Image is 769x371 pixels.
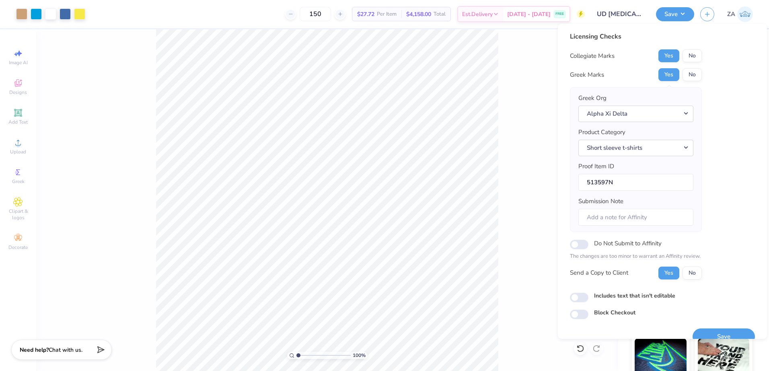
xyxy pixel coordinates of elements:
span: $27.72 [357,10,374,18]
span: 100 % [353,352,366,359]
button: Yes [658,49,679,62]
button: Yes [658,267,679,279]
input: Add a note for Affinity [578,209,693,226]
span: Upload [10,149,26,155]
button: No [683,68,702,81]
button: No [683,49,702,62]
img: Zuriel Alaba [737,6,753,22]
span: [DATE] - [DATE] [507,10,551,18]
span: Total [434,10,446,18]
input: – – [300,7,331,21]
button: Alpha Xi Delta [578,106,693,122]
span: Chat with us. [49,346,82,354]
p: The changes are too minor to warrant an Affinity review. [570,253,702,261]
span: Clipart & logos [4,208,32,221]
label: Submission Note [578,197,623,206]
strong: Need help? [20,346,49,354]
div: Send a Copy to Client [570,268,628,277]
span: Greek [12,178,25,185]
span: FREE [555,11,564,17]
a: ZA [727,6,753,22]
label: Includes text that isn't editable [594,291,675,300]
button: No [683,267,702,279]
button: Save [693,328,755,345]
span: $4,158.00 [406,10,431,18]
button: Short sleeve t-shirts [578,140,693,156]
div: Greek Marks [570,70,604,79]
span: Image AI [9,59,28,66]
span: Add Text [8,119,28,125]
button: Save [656,7,694,21]
span: Decorate [8,244,28,251]
label: Proof Item ID [578,162,614,171]
span: ZA [727,10,735,19]
input: Untitled Design [591,6,650,22]
div: Licensing Checks [570,32,702,41]
button: Yes [658,68,679,81]
span: Per Item [377,10,397,18]
span: Designs [9,89,27,96]
span: Est. Delivery [462,10,493,18]
label: Product Category [578,128,625,137]
label: Block Checkout [594,308,635,317]
label: Greek Org [578,94,607,103]
label: Do Not Submit to Affinity [594,238,662,249]
div: Collegiate Marks [570,51,615,61]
